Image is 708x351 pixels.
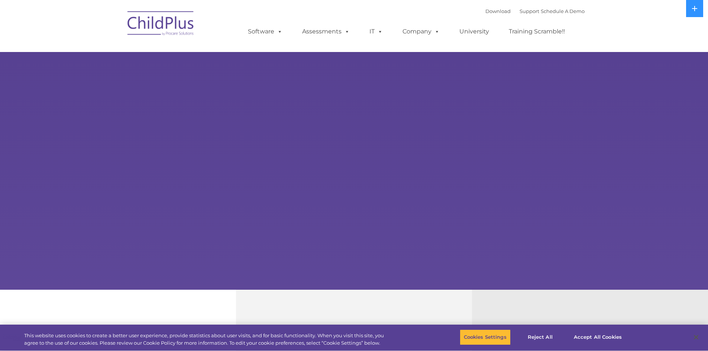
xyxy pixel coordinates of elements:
a: Support [520,8,539,14]
button: Close [688,329,704,345]
a: Assessments [295,24,357,39]
a: Software [240,24,290,39]
a: University [452,24,497,39]
a: Download [485,8,511,14]
button: Accept All Cookies [570,329,626,345]
a: Schedule A Demo [541,8,585,14]
a: IT [362,24,390,39]
a: Company [395,24,447,39]
img: ChildPlus by Procare Solutions [124,6,198,43]
font: | [485,8,585,14]
div: This website uses cookies to create a better user experience, provide statistics about user visit... [24,332,389,347]
button: Cookies Settings [460,329,511,345]
a: Training Scramble!! [501,24,572,39]
button: Reject All [517,329,563,345]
